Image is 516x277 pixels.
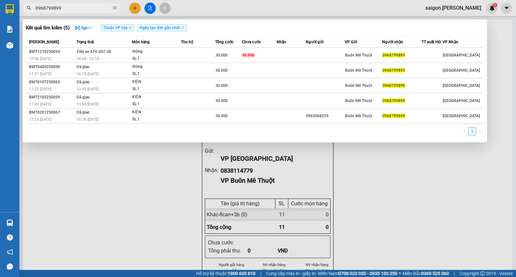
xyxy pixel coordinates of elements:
[132,55,181,62] div: SL: 1
[476,128,484,135] button: right
[132,86,181,93] div: SL: 1
[443,114,480,118] span: [GEOGRAPHIC_DATA]
[382,40,403,44] span: Người nhận
[76,102,99,107] span: 13:04 [DATE]
[6,42,13,49] img: warehouse-icon
[132,101,181,108] div: SL: 1
[76,40,94,44] span: Trạng thái
[76,80,90,84] span: Đã giao
[6,220,13,226] img: warehouse-icon
[181,26,184,29] span: close
[35,5,112,12] input: Tìm tên, số ĐT hoặc mã đơn
[3,3,26,26] img: logo.jpg
[88,26,92,30] span: down
[469,128,476,135] a: 1
[382,53,405,57] span: 0968799899
[113,6,117,10] span: close-circle
[345,68,372,73] span: Buôn Mê Thuột
[382,98,405,103] span: 0968799899
[29,94,74,101] div: BMT2105250059
[75,25,92,30] strong: Bộ lọc
[132,40,150,44] span: Món hàng
[132,94,181,101] div: KIỆN
[76,56,99,61] span: 18:00 - 12/10
[132,70,181,77] div: SL: 1
[443,68,480,73] span: [GEOGRAPHIC_DATA]
[461,128,468,135] li: Previous Page
[101,24,134,31] span: Thuộc VP này
[76,87,99,91] span: 13:42 [DATE]
[29,64,74,70] div: BMT0409250090
[7,263,13,270] span: message
[29,56,51,61] span: 17:06 [DATE]
[5,4,14,14] img: logo-vxr
[45,46,86,53] li: VP Buôn Mê Thuột
[443,98,480,103] span: [GEOGRAPHIC_DATA]
[132,109,181,116] div: KIỆN
[132,116,181,123] div: SL: 1
[6,26,13,33] img: solution-icon
[129,26,132,29] span: close
[76,110,90,115] span: Đã giao
[215,114,228,118] span: 30.000
[443,83,480,88] span: [GEOGRAPHIC_DATA]
[443,53,480,57] span: [GEOGRAPHIC_DATA]
[76,95,90,99] span: Đã giao
[132,48,181,55] div: thùng
[277,40,286,44] span: Nhãn
[29,79,74,86] div: BMT0107250065
[306,113,345,119] div: 0965068259
[461,128,468,135] button: left
[215,98,228,103] span: 30.000
[29,102,51,107] span: 17:49 [DATE]
[132,63,181,70] div: thùng
[462,129,466,133] span: left
[215,53,228,57] span: 30.000
[306,40,323,44] span: Người gửi
[382,83,405,88] span: 0968799899
[29,48,74,55] div: BMT1210250034
[29,40,59,44] span: [PERSON_NAME]
[3,46,45,67] li: VP [GEOGRAPHIC_DATA]
[27,6,31,10] span: search
[242,40,261,44] span: Chưa cước
[29,87,51,91] span: 17:25 [DATE]
[215,40,233,44] span: Tổng cước
[345,53,372,57] span: Buôn Mê Thuột
[113,5,117,11] span: close-circle
[29,117,51,122] span: 17:24 [DATE]
[215,83,228,88] span: 30.000
[70,23,97,33] button: Bộ lọcdown
[29,72,51,76] span: 17:51 [DATE]
[7,249,13,255] span: notification
[345,114,372,118] span: Buôn Mê Thuột
[181,40,193,44] span: Thu hộ
[476,128,484,135] li: Next Page
[132,78,181,86] div: KIỆN
[76,49,111,54] span: Trên xe 47H-007.38
[345,40,357,44] span: VP Gửi
[345,83,372,88] span: Buôn Mê Thuột
[7,234,13,241] span: question-circle
[26,25,70,31] h3: Kết quả tìm kiếm ( 5 )
[345,98,372,103] span: Buôn Mê Thuột
[76,72,99,76] span: 16:15 [DATE]
[215,68,228,73] span: 30.000
[137,24,187,31] span: Ngày tạo đơn gần nhất
[242,53,254,57] span: 30.000
[442,40,458,44] span: VP Nhận
[76,117,99,122] span: 16:39 [DATE]
[468,128,476,135] li: 1
[29,109,74,116] div: BMT0201250067
[76,65,90,69] span: Đã giao
[478,129,482,133] span: right
[382,68,405,73] span: 0968799899
[3,3,94,38] li: [GEOGRAPHIC_DATA]
[422,40,441,44] span: TT xuất HĐ
[382,114,405,118] span: 0968799899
